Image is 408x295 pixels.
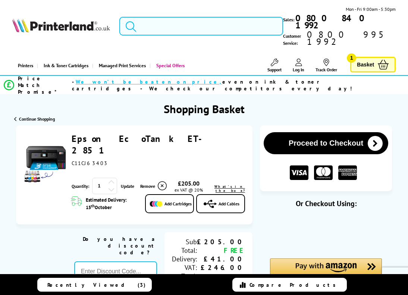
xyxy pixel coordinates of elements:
div: £205.00 [168,180,210,187]
span: Recently Viewed (3) [47,282,146,288]
a: Special Offers [150,56,188,75]
span: Support [267,67,282,72]
a: 0800 840 1992 [294,15,396,29]
span: 0800 995 1992 [306,31,396,45]
img: Printerland Logo [12,18,110,32]
button: Proceed to Checkout [264,132,388,154]
img: Epson EcoTank ET-2851 [23,141,68,185]
span: Price Match Promise* [18,75,72,95]
img: VISA [290,165,308,180]
div: FREE [197,246,245,255]
span: Customer Service: [283,31,396,47]
a: Recently Viewed (3) [37,278,151,292]
span: C11CJ63403 [72,160,108,167]
span: Log In [293,67,304,72]
img: MASTER CARD [314,165,333,180]
a: Continue Shopping [14,116,55,122]
div: - even on ink & toner cartridges - We check our competitors every day! [72,78,388,92]
li: modal_Promise [4,78,388,91]
span: We won’t be beaten on price, [76,78,222,85]
a: Printerland Logo [12,18,110,34]
div: Amazon Pay - Use your Amazon account [270,258,382,285]
sup: th [91,203,95,208]
iframe: PayPal [270,220,382,237]
span: Sales: [283,16,294,23]
img: American Express [338,165,357,180]
a: Log In [293,59,304,72]
a: Basket 1 [350,57,396,73]
a: Compare Products [232,278,346,292]
div: £205.00 [197,237,245,246]
a: Ink & Toner Cartridges [37,56,92,75]
span: Remove [140,183,155,189]
a: lnk_inthebox [210,184,245,193]
span: Mon - Fri 9:00am - 5:30pm [346,6,396,13]
a: Delete item from your basket [140,180,168,192]
div: Delivery: [172,255,197,263]
a: Update [121,183,134,189]
div: VAT: [172,263,197,272]
a: Support [267,59,282,72]
span: 1 [347,53,356,63]
h1: Shopping Basket [164,102,245,116]
span: Basket [357,60,374,70]
span: Add Cartridges [164,201,192,206]
a: Epson EcoTank ET-2851 [72,133,210,156]
input: Enter Discount Code... [74,261,157,282]
div: Total: [172,272,197,280]
b: 0800 840 1992 [295,12,370,31]
span: Quantity: [72,183,89,189]
span: ex VAT @ 20% [175,187,203,193]
div: Or Checkout Using: [260,199,392,208]
a: Printers [12,56,37,75]
div: £41.00 [197,255,245,263]
a: Managed Print Services [92,56,150,75]
a: Track Order [316,59,337,72]
span: Compare Products [249,282,340,288]
div: Sub Total: [172,237,197,255]
span: Estimated Delivery: 15 October [86,197,138,211]
span: Continue Shopping [19,116,55,122]
div: Do you have a discount code? [74,236,157,256]
span: Ink & Toner Cartridges [44,56,88,75]
span: What's in the box? [214,184,245,193]
span: Add Cables [219,201,239,206]
div: £246.00 [197,263,245,272]
img: Add Cartridges [150,201,163,207]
